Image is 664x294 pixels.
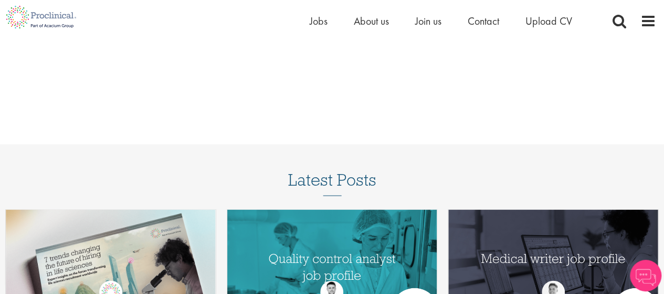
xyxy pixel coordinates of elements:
a: About us [354,14,389,28]
h3: Latest Posts [288,171,376,196]
a: Upload CV [525,14,572,28]
img: Chatbot [630,260,661,291]
a: Join us [415,14,441,28]
a: Contact [468,14,499,28]
a: Jobs [310,14,328,28]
